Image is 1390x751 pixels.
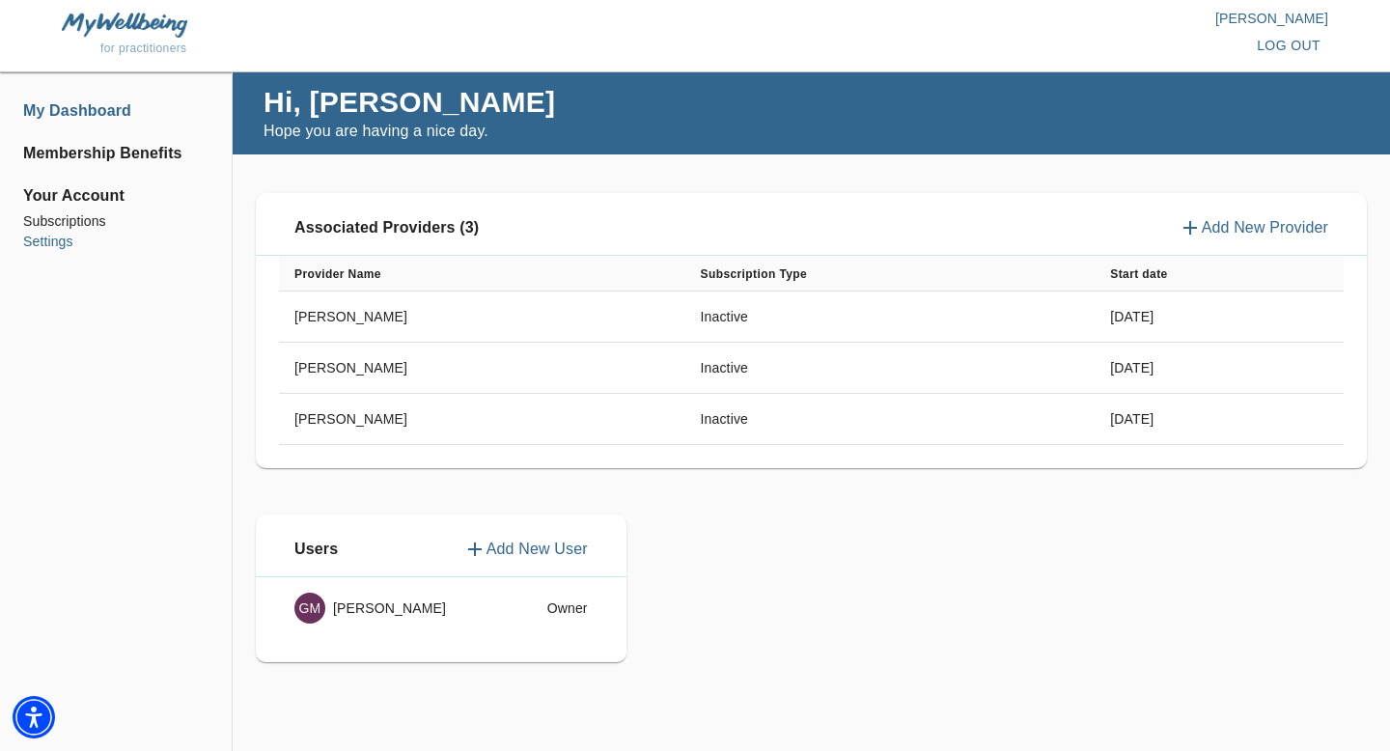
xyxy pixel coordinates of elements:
[264,120,555,143] p: Hope you are having a nice day.
[264,84,555,120] h4: Hi, [PERSON_NAME]
[701,267,808,281] b: Subscription Type
[1202,216,1328,239] p: Add New Provider
[62,13,187,37] img: MyWellbeing
[695,9,1328,28] p: [PERSON_NAME]
[685,343,1096,394] td: Inactive
[294,593,496,624] div: [PERSON_NAME]
[486,538,588,561] p: Add New User
[1110,267,1167,281] b: Start date
[13,696,55,738] div: Accessibility Menu
[1249,28,1328,64] button: log out
[23,184,208,208] span: Your Account
[100,42,187,55] span: for practitioners
[1179,216,1328,239] button: Add New Provider
[23,232,208,252] a: Settings
[279,394,685,445] td: [PERSON_NAME]
[23,99,208,123] a: My Dashboard
[1095,343,1344,394] td: [DATE]
[294,267,381,281] b: Provider Name
[279,343,685,394] td: [PERSON_NAME]
[1095,292,1344,343] td: [DATE]
[685,292,1096,343] td: Inactive
[23,142,208,165] a: Membership Benefits
[463,538,588,561] button: Add New User
[685,394,1096,445] td: Inactive
[294,216,479,239] p: Associated Providers (3)
[299,598,321,618] p: GM
[1095,394,1344,445] td: [DATE]
[1257,34,1320,58] span: log out
[23,211,208,232] a: Subscriptions
[279,292,685,343] td: [PERSON_NAME]
[294,538,338,561] p: Users
[512,577,602,639] td: Owner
